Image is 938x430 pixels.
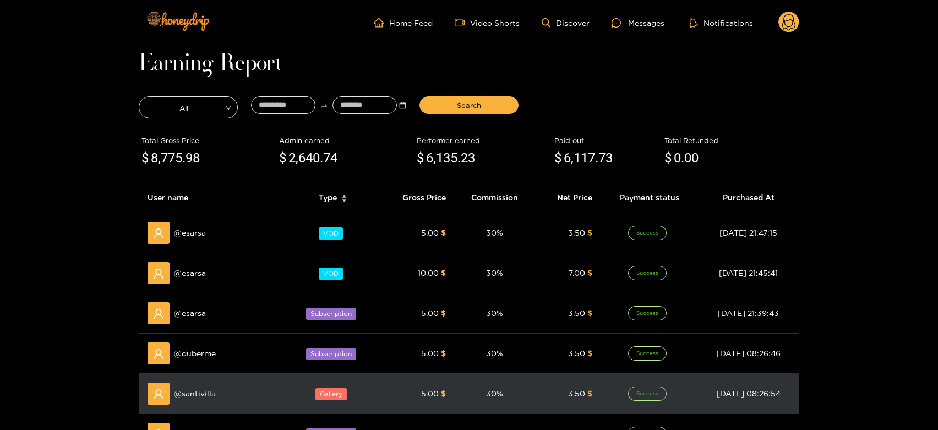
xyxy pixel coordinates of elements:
[455,183,535,213] th: Commission
[587,389,592,398] span: $
[174,307,206,319] span: @ esarsa
[628,266,667,280] span: Success
[664,135,797,146] div: Total Refunded
[486,228,503,237] span: 30 %
[717,349,781,357] span: [DATE] 08:26:46
[139,183,288,213] th: User name
[718,309,779,317] span: [DATE] 21:39:43
[564,150,595,166] span: 6,117
[686,17,756,28] button: Notifications
[319,192,337,204] span: Type
[628,306,667,320] span: Success
[554,135,659,146] div: Paid out
[153,389,164,400] span: user
[455,18,470,28] span: video-camera
[288,150,320,166] span: 2,640
[628,346,667,361] span: Success
[486,269,503,277] span: 30 %
[426,150,457,166] span: 6,135
[719,269,778,277] span: [DATE] 21:45:41
[279,148,286,169] span: $
[587,228,592,237] span: $
[421,228,439,237] span: 5.00
[486,389,503,398] span: 30 %
[153,349,164,360] span: user
[455,18,520,28] a: Video Shorts
[319,227,343,240] span: VOD
[174,347,216,360] span: @ duberme
[697,183,799,213] th: Purchased At
[457,100,481,111] span: Search
[174,227,206,239] span: @ esarsa
[374,18,433,28] a: Home Feed
[319,268,343,280] span: VOD
[320,101,328,110] span: to
[674,150,681,166] span: 0
[554,148,561,169] span: $
[486,309,503,317] span: 30 %
[374,18,389,28] span: home
[153,268,164,279] span: user
[320,150,337,166] span: .74
[441,349,446,357] span: $
[441,228,446,237] span: $
[182,150,200,166] span: .98
[417,148,424,169] span: $
[535,183,601,213] th: Net Price
[681,150,699,166] span: .00
[151,150,182,166] span: 8,775
[441,389,446,398] span: $
[141,148,149,169] span: $
[569,269,585,277] span: 7.00
[587,349,592,357] span: $
[601,183,697,213] th: Payment status
[664,148,672,169] span: $
[315,388,347,400] span: Gallery
[542,18,590,28] a: Discover
[717,389,781,398] span: [DATE] 08:26:54
[174,388,216,400] span: @ santivilla
[139,56,799,72] h1: Earning Report
[628,387,667,401] span: Success
[153,308,164,319] span: user
[612,17,664,29] div: Messages
[418,269,439,277] span: 10.00
[719,228,777,237] span: [DATE] 21:47:15
[421,349,439,357] span: 5.00
[153,228,164,239] span: user
[587,309,592,317] span: $
[595,150,613,166] span: .73
[306,348,356,360] span: Subscription
[306,308,356,320] span: Subscription
[378,183,455,213] th: Gross Price
[568,389,585,398] span: 3.50
[421,309,439,317] span: 5.00
[341,198,347,204] span: caret-down
[568,309,585,317] span: 3.50
[421,389,439,398] span: 5.00
[417,135,549,146] div: Performer earned
[141,135,274,146] div: Total Gross Price
[628,226,667,240] span: Success
[279,135,411,146] div: Admin earned
[139,100,237,115] span: All
[341,193,347,199] span: caret-up
[568,228,585,237] span: 3.50
[587,269,592,277] span: $
[457,150,475,166] span: .23
[441,269,446,277] span: $
[320,101,328,110] span: swap-right
[568,349,585,357] span: 3.50
[441,309,446,317] span: $
[419,96,519,114] button: Search
[486,349,503,357] span: 30 %
[174,267,206,279] span: @ esarsa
